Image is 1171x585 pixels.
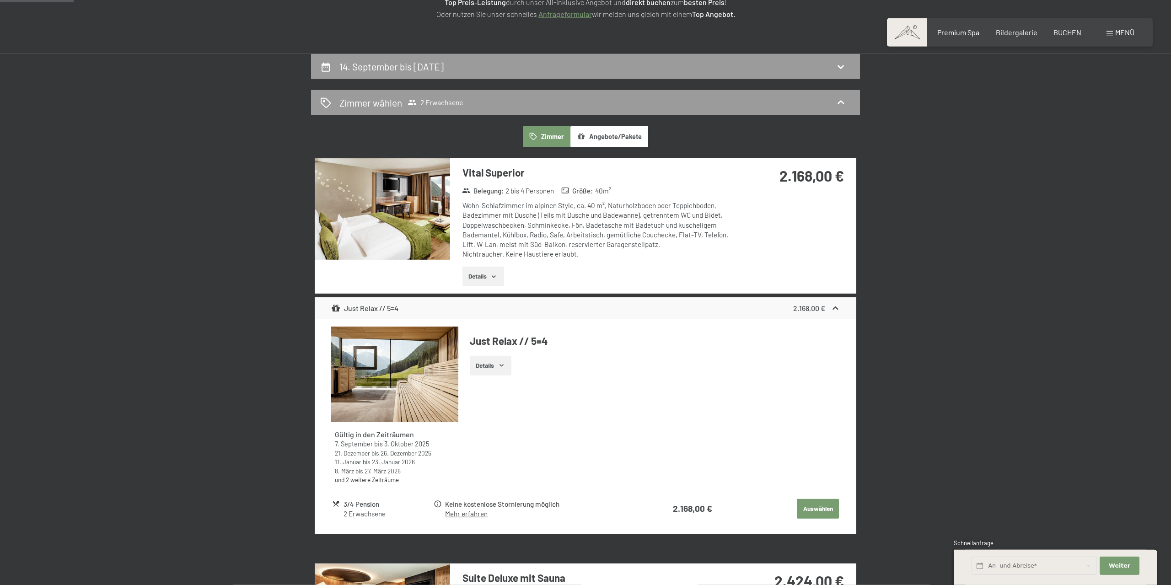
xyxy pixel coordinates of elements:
[339,61,444,72] h2: 14. September bis [DATE]
[365,467,401,475] time: 27.03.2026
[331,327,458,422] img: mss_renderimg.php
[937,28,979,37] a: Premium Spa
[462,571,735,585] h3: Suite Deluxe mit Sauna
[384,440,429,448] time: 03.10.2025
[570,126,648,147] button: Angebote/Pakete
[315,158,450,260] img: mss_renderimg.php
[954,539,994,547] span: Schnellanfrage
[462,166,735,180] h3: Vital Superior
[381,449,431,457] time: 26.12.2025
[538,10,592,18] a: Anfrageformular
[470,356,511,376] button: Details
[335,467,354,475] time: 08.03.2026
[335,449,455,457] div: bis
[462,186,504,196] strong: Belegung :
[344,509,433,519] div: 2 Erwachsene
[335,476,399,483] a: und 2 weitere Zeiträume
[445,510,488,518] a: Mehr erfahren
[315,297,856,319] div: Just Relax // 5=42.168,00 €
[595,186,611,196] span: 40 m²
[372,458,415,466] time: 23.01.2026
[1115,28,1134,37] span: Menü
[462,267,504,287] button: Details
[335,440,455,449] div: bis
[445,499,635,510] div: Keine kostenlose Stornierung möglich
[335,457,455,466] div: bis
[335,458,361,466] time: 11.01.2026
[462,201,735,259] div: Wohn-Schlafzimmer im alpinen Style, ca. 40 m², Naturholzboden oder Teppichboden, Badezimmer mit D...
[470,334,840,348] h4: Just Relax // 5=4
[335,430,414,439] strong: Gültig in den Zeiträumen
[1109,562,1130,570] span: Weiter
[793,304,825,312] strong: 2.168,00 €
[408,98,463,107] span: 2 Erwachsene
[797,499,839,519] button: Auswählen
[335,440,373,448] time: 07.09.2025
[335,449,370,457] time: 21.12.2025
[561,186,593,196] strong: Größe :
[344,499,433,510] div: 3/4 Pension
[339,96,402,109] h2: Zimmer wählen
[505,186,554,196] span: 2 bis 4 Personen
[692,10,735,18] strong: Top Angebot.
[673,503,712,514] strong: 2.168,00 €
[1100,557,1139,575] button: Weiter
[335,467,455,475] div: bis
[1053,28,1081,37] a: BUCHEN
[996,28,1037,37] a: Bildergalerie
[779,167,844,184] strong: 2.168,00 €
[331,303,399,314] div: Just Relax // 5=4
[523,126,570,147] button: Zimmer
